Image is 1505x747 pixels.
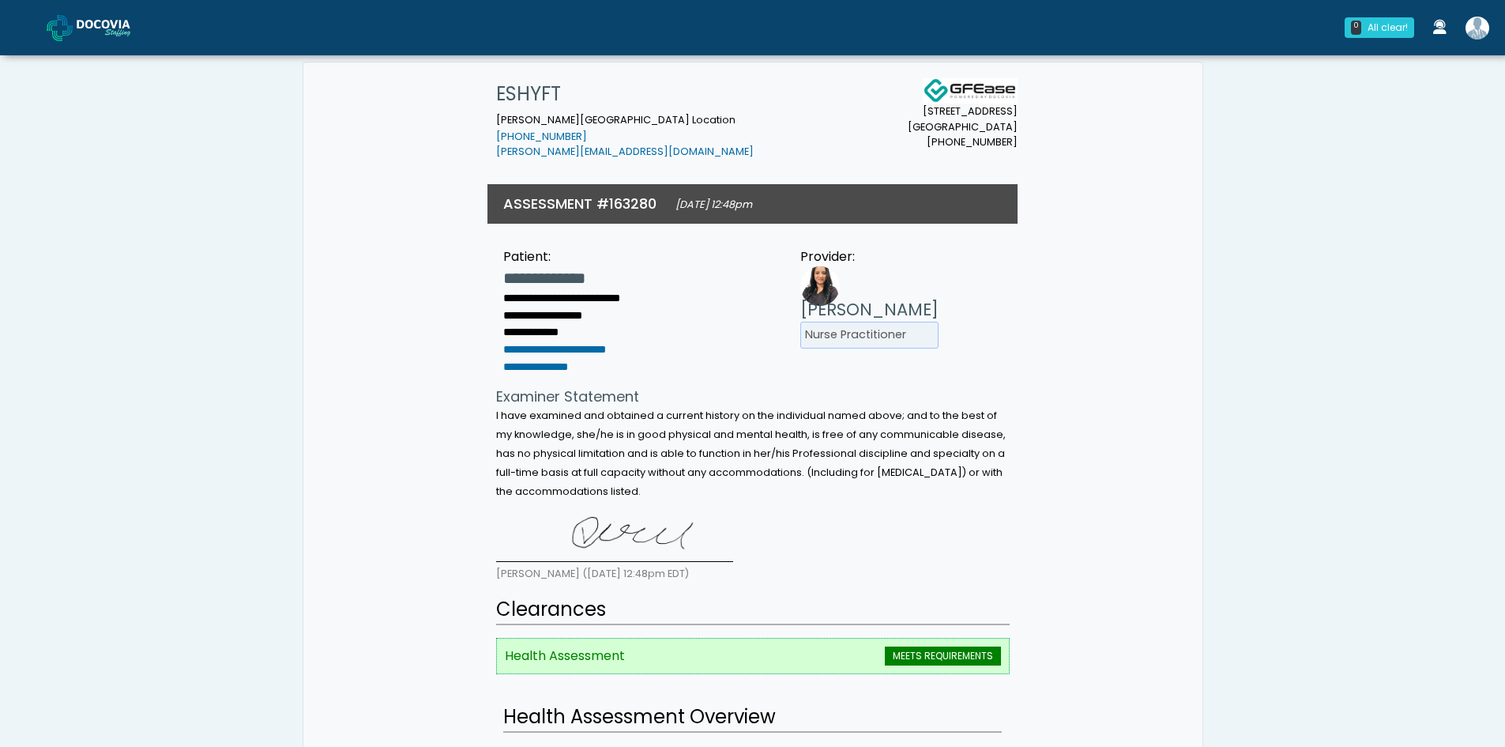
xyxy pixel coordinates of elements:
div: Patient: [503,247,620,266]
h3: ASSESSMENT #163280 [503,194,657,213]
img: Docovia [77,20,156,36]
img: Shakerra Crippen [1465,17,1489,40]
li: Nurse Practitioner [800,322,939,349]
a: 0 All clear! [1335,11,1424,44]
small: [DATE] 12:48pm [675,198,752,211]
h3: [PERSON_NAME] [800,298,939,322]
img: Docovia Staffing Logo [923,78,1018,104]
h1: ESHYFT [496,78,754,110]
span: MEETS REQUIREMENTS [885,647,1001,666]
small: [STREET_ADDRESS] [GEOGRAPHIC_DATA] [PHONE_NUMBER] [908,104,1018,149]
div: 0 [1351,21,1361,35]
div: Provider: [800,247,939,266]
h4: Examiner Statement [496,388,1010,406]
img: +0RtHSAAAABklEQVQDAKEZ+ByYJroLAAAAAElFTkSuQmCC [496,507,733,562]
div: All clear! [1368,21,1408,35]
img: Provider image [800,266,840,306]
small: [PERSON_NAME][GEOGRAPHIC_DATA] Location [496,113,754,159]
a: Docovia [47,2,156,53]
h2: Health Assessment Overview [503,703,1002,733]
small: I have examined and obtained a current history on the individual named above; and to the best of ... [496,409,1006,498]
a: [PHONE_NUMBER] [496,130,587,143]
li: Health Assessment [496,638,1010,674]
a: [PERSON_NAME][EMAIL_ADDRESS][DOMAIN_NAME] [496,145,754,158]
img: Docovia [47,15,73,41]
h2: Clearances [496,595,1010,625]
small: [PERSON_NAME] ([DATE] 12:48pm EDT) [496,567,689,580]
